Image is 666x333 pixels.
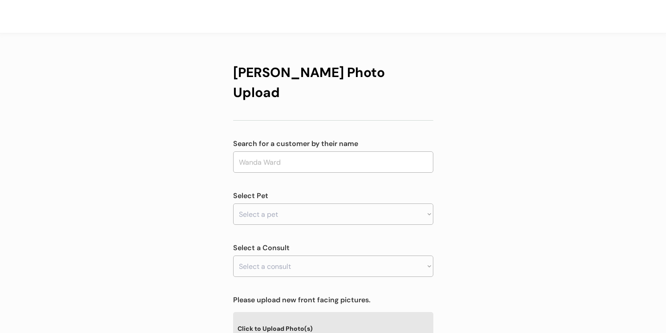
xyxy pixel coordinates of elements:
[233,191,433,201] div: Select Pet
[233,151,433,173] input: Wanda Ward
[233,243,433,253] div: Select a Consult
[233,138,433,149] div: Search for a customer by their name
[233,62,433,102] div: [PERSON_NAME] Photo Upload
[233,295,433,305] div: Please upload new front facing pictures.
